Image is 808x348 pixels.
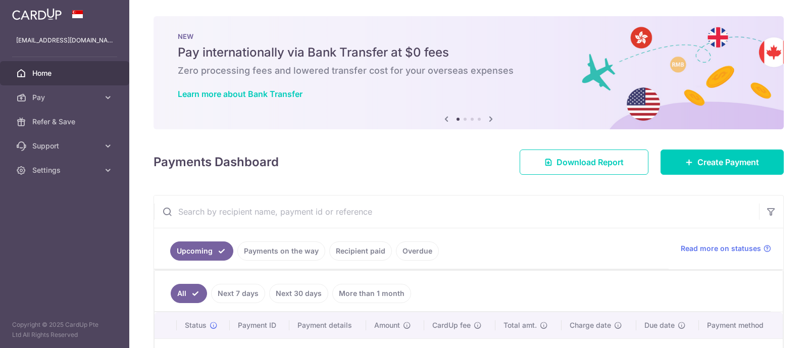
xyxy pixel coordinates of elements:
[432,320,471,330] span: CardUp fee
[32,68,99,78] span: Home
[12,8,62,20] img: CardUp
[32,165,99,175] span: Settings
[503,320,537,330] span: Total amt.
[520,150,648,175] a: Download Report
[178,32,760,40] p: NEW
[557,156,624,168] span: Download Report
[237,241,325,261] a: Payments on the way
[154,153,279,171] h4: Payments Dashboard
[230,312,289,338] th: Payment ID
[644,320,675,330] span: Due date
[661,150,784,175] a: Create Payment
[154,16,784,129] img: Bank transfer banner
[211,284,265,303] a: Next 7 days
[178,65,760,77] h6: Zero processing fees and lowered transfer cost for your overseas expenses
[32,141,99,151] span: Support
[178,89,302,99] a: Learn more about Bank Transfer
[289,312,367,338] th: Payment details
[16,35,113,45] p: [EMAIL_ADDRESS][DOMAIN_NAME]
[170,241,233,261] a: Upcoming
[185,320,207,330] span: Status
[699,312,783,338] th: Payment method
[374,320,400,330] span: Amount
[154,195,759,228] input: Search by recipient name, payment id or reference
[332,284,411,303] a: More than 1 month
[32,117,99,127] span: Refer & Save
[269,284,328,303] a: Next 30 days
[171,284,207,303] a: All
[329,241,392,261] a: Recipient paid
[396,241,439,261] a: Overdue
[681,243,771,254] a: Read more on statuses
[178,44,760,61] h5: Pay internationally via Bank Transfer at $0 fees
[32,92,99,103] span: Pay
[697,156,759,168] span: Create Payment
[570,320,611,330] span: Charge date
[681,243,761,254] span: Read more on statuses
